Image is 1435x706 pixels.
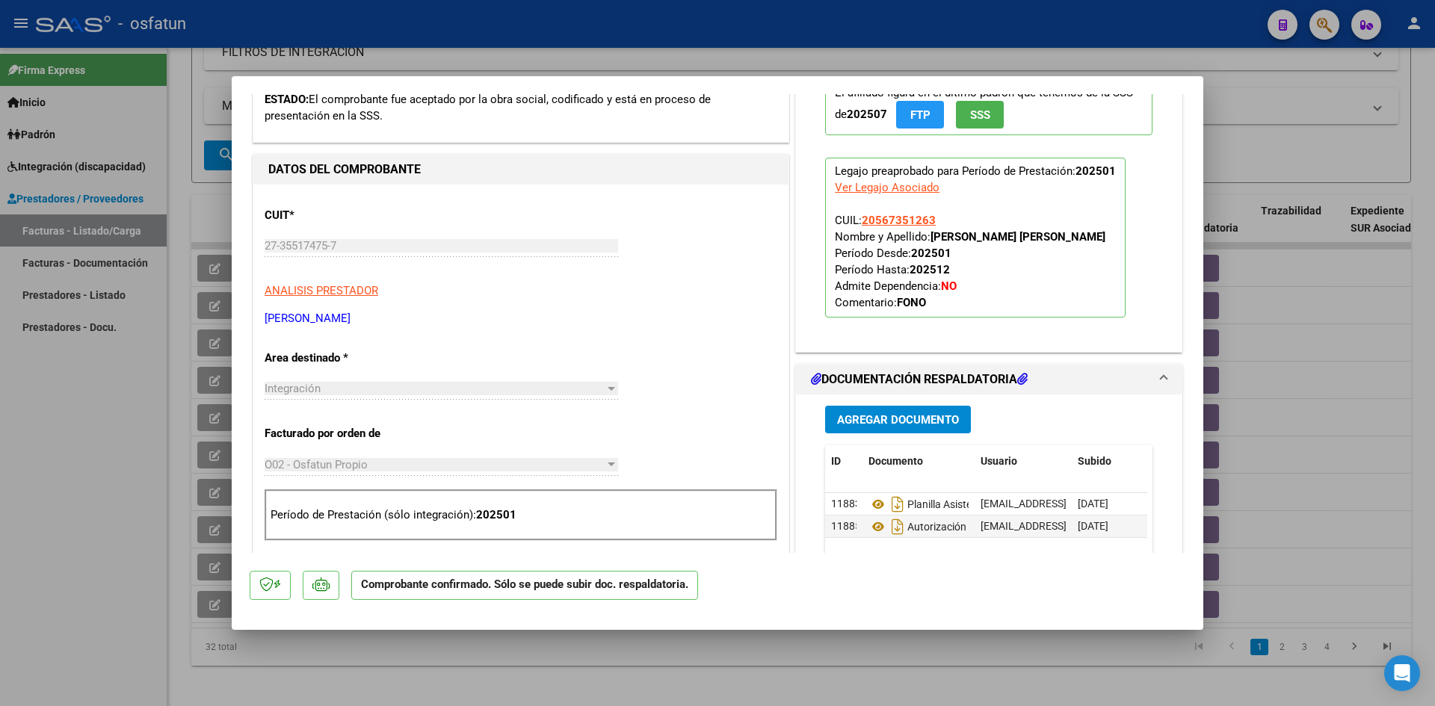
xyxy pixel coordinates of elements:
h1: DOCUMENTACIÓN RESPALDATORIA [811,371,1028,388]
span: Autorización [868,521,966,533]
p: CUIT [265,207,419,224]
span: Comentario: [835,296,926,309]
button: Agregar Documento [825,406,971,433]
span: Documento [868,455,923,467]
span: [DATE] [1078,520,1108,532]
p: Facturado por orden de [265,425,419,442]
datatable-header-cell: Documento [862,445,975,477]
i: Descargar documento [888,515,907,539]
strong: 202501 [1076,164,1116,178]
p: Comprobante confirmado. Sólo se puede subir doc. respaldatoria. [351,571,698,600]
span: Planilla Asistencia [868,498,991,510]
datatable-header-cell: ID [825,445,862,477]
span: [DATE] [1078,498,1108,510]
button: FTP [896,101,944,128]
span: 11883 [831,498,861,510]
p: Area destinado * [265,350,419,367]
datatable-header-cell: Usuario [975,445,1072,477]
span: 11885 [831,520,861,532]
strong: [PERSON_NAME] [PERSON_NAME] [931,230,1105,244]
mat-expansion-panel-header: DOCUMENTACIÓN RESPALDATORIA [796,365,1182,394]
span: SSS [970,108,990,122]
span: [EMAIL_ADDRESS][DOMAIN_NAME] - [PERSON_NAME] [981,520,1234,532]
p: Período de Prestación (sólo integración): [271,507,771,524]
span: ESTADO: [265,93,309,106]
button: SSS [956,101,1004,128]
p: Comprobante Tipo * [265,552,419,569]
span: [EMAIL_ADDRESS][DOMAIN_NAME] - [PERSON_NAME] [981,498,1234,510]
strong: 202501 [911,247,951,260]
p: Legajo preaprobado para Período de Prestación: [825,158,1126,318]
datatable-header-cell: Acción [1147,445,1221,477]
span: ID [831,455,841,467]
span: Agregar Documento [837,413,959,427]
div: DOCUMENTACIÓN RESPALDATORIA [796,394,1182,705]
strong: NO [941,279,957,293]
i: Descargar documento [888,492,907,516]
datatable-header-cell: Subido [1072,445,1147,477]
span: ANALISIS PRESTADOR [265,284,378,297]
span: Integración [265,382,321,395]
p: [PERSON_NAME] [265,310,777,327]
span: FTP [910,108,931,122]
span: O02 - Osfatun Propio [265,458,368,471]
div: Ver Legajo Asociado [835,179,939,196]
span: Subido [1078,455,1111,467]
span: Usuario [981,455,1017,467]
strong: 202507 [847,108,887,121]
strong: DATOS DEL COMPROBANTE [268,162,421,176]
strong: 202501 [476,508,516,521]
span: 20567351263 [862,214,936,227]
div: PREAPROBACIÓN PARA INTEGRACION [796,57,1182,352]
p: El afiliado figura en el ultimo padrón que tenemos de la SSS de [825,79,1152,135]
strong: 202512 [910,263,950,276]
div: Open Intercom Messenger [1384,655,1420,691]
strong: FONO [897,296,926,309]
span: CUIL: Nombre y Apellido: Período Desde: Período Hasta: Admite Dependencia: [835,214,1105,309]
